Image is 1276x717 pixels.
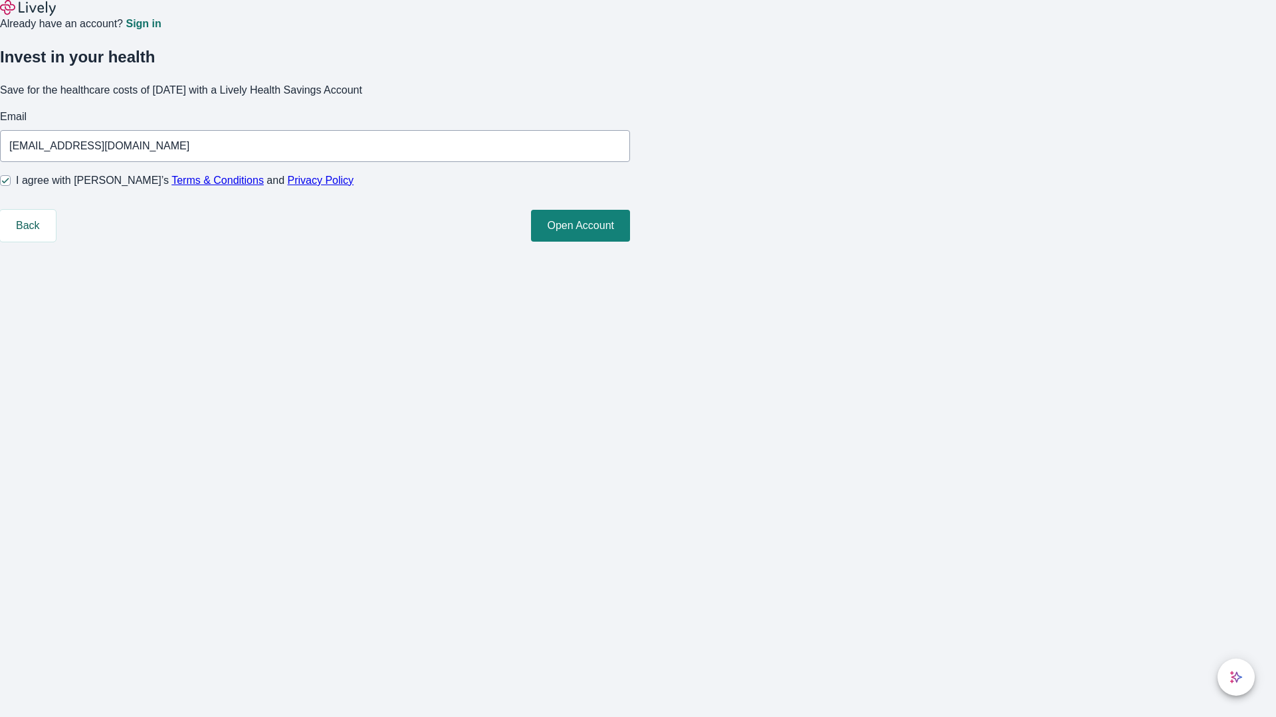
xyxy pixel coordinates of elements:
a: Privacy Policy [288,175,354,186]
button: Open Account [531,210,630,242]
span: I agree with [PERSON_NAME]’s and [16,173,354,189]
button: chat [1218,659,1255,696]
a: Terms & Conditions [171,175,264,186]
svg: Lively AI Assistant [1229,671,1243,684]
a: Sign in [126,19,161,29]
